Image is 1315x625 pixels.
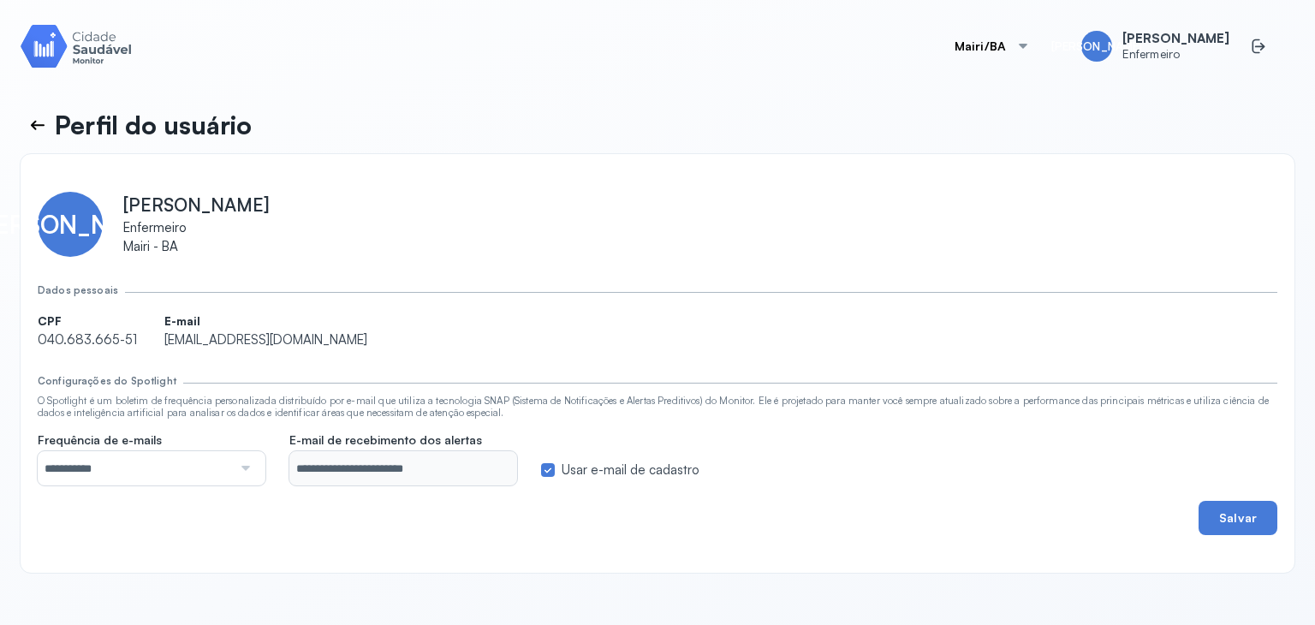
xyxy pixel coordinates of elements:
span: Enfermeiro [1122,47,1229,62]
div: Dados pessoais [38,284,118,296]
button: Salvar [1199,501,1277,535]
span: [PERSON_NAME] [1051,39,1142,54]
span: [PERSON_NAME] [123,193,270,216]
p: Perfil do usuário [55,110,252,140]
span: Frequência de e-mails [38,432,162,448]
img: Logotipo do produto Monitor [21,21,132,70]
span: E-mail de recebimento dos alertas [289,432,482,448]
span: Enfermeiro [123,220,270,236]
span: [PERSON_NAME] [1122,31,1229,47]
div: O Spotlight é um boletim de frequência personalizada distribuído por e-mail que utiliza a tecnolo... [38,395,1277,420]
span: Mairi - BA [123,239,270,255]
button: Mairi/BA [934,29,1050,63]
div: 040.683.665-51 [38,314,137,348]
span: E-mail [164,314,367,329]
label: Usar e-mail de cadastro [562,462,699,479]
div: [EMAIL_ADDRESS][DOMAIN_NAME] [164,314,367,348]
span: CPF [38,314,137,329]
div: Configurações do Spotlight [38,375,176,387]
